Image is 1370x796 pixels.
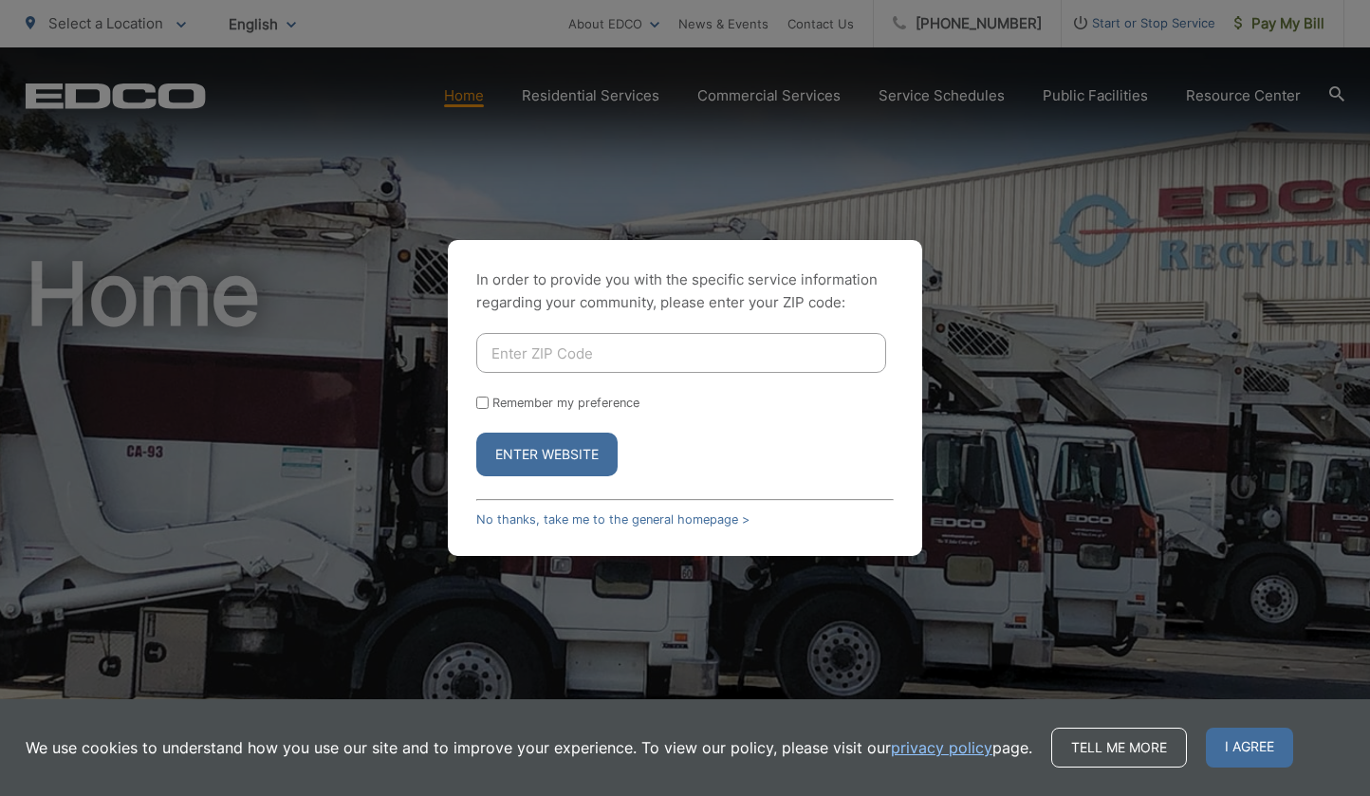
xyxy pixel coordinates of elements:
[1051,728,1187,768] a: Tell me more
[476,268,894,314] p: In order to provide you with the specific service information regarding your community, please en...
[476,333,886,373] input: Enter ZIP Code
[1206,728,1293,768] span: I agree
[476,433,618,476] button: Enter Website
[476,512,750,527] a: No thanks, take me to the general homepage >
[26,736,1032,759] p: We use cookies to understand how you use our site and to improve your experience. To view our pol...
[492,396,639,410] label: Remember my preference
[891,736,992,759] a: privacy policy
